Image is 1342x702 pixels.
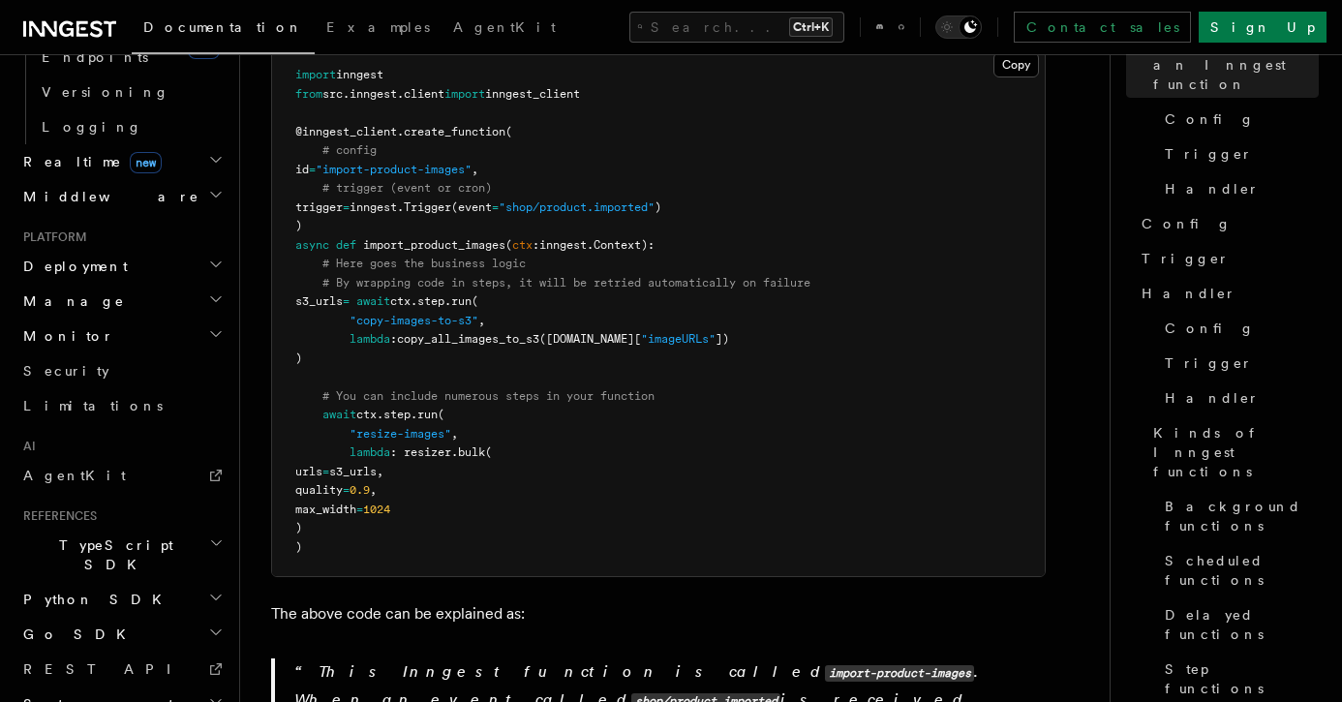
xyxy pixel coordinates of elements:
span: AgentKit [453,19,556,35]
span: "import-product-images" [316,163,472,176]
span: def [336,238,356,252]
a: Background functions [1157,489,1319,543]
button: Copy [993,52,1039,77]
span: ) [295,219,302,232]
span: s3_urls, [329,465,383,478]
span: lambda [350,445,390,459]
span: ctx [512,238,533,252]
span: await [356,294,390,308]
span: (event [451,200,492,214]
span: run [451,294,472,308]
span: = [492,200,499,214]
span: Middleware [15,187,199,206]
span: Versioning [42,84,169,100]
span: Monitor [15,326,114,346]
span: AI [15,439,36,454]
span: # You can include numerous steps in your function [322,389,655,403]
button: Middleware [15,179,228,214]
a: Sign Up [1199,12,1327,43]
span: Documentation [143,19,303,35]
a: Trigger [1157,137,1319,171]
span: Trigger [1165,144,1253,164]
span: Background functions [1165,497,1319,535]
span: Config [1165,109,1255,129]
span: ) [655,200,661,214]
span: trigger [295,200,343,214]
span: urls [295,465,322,478]
span: , [478,314,485,327]
a: Limitations [15,388,228,423]
span: Security [23,363,109,379]
span: : [533,238,539,252]
span: = [343,200,350,214]
span: from [295,87,322,101]
a: Config [1157,102,1319,137]
a: Config [1134,206,1319,241]
span: TypeScript SDK [15,535,209,574]
span: new [130,152,162,173]
a: Anatomy of an Inngest function [1145,28,1319,102]
span: import [444,87,485,101]
span: Context): [594,238,655,252]
span: . [411,294,417,308]
span: Anatomy of an Inngest function [1153,36,1319,94]
span: Go SDK [15,625,137,644]
button: Manage [15,284,228,319]
button: Python SDK [15,582,228,617]
span: # Here goes the business logic [322,257,526,270]
span: import [295,68,336,81]
span: . [343,87,350,101]
span: ( [505,238,512,252]
span: "shop/product.imported" [499,200,655,214]
a: Documentation [132,6,315,54]
button: Search...Ctrl+K [629,12,844,43]
span: Trigger [1165,353,1253,373]
a: Examples [315,6,442,52]
span: Trigger [1142,249,1230,268]
span: import_product_images [363,238,505,252]
span: ( [438,408,444,421]
span: s3_urls [295,294,343,308]
a: AgentKit [15,458,228,493]
a: Config [1157,311,1319,346]
button: Deployment [15,249,228,284]
span: @inngest_client [295,125,397,138]
button: TypeScript SDK [15,528,228,582]
span: step [417,294,444,308]
span: Handler [1165,179,1260,198]
span: ) [295,351,302,365]
a: AgentKit [442,6,567,52]
span: Realtime [15,152,162,171]
span: Config [1165,319,1255,338]
span: step [383,408,411,421]
span: 0.9 [350,483,370,497]
span: : [390,332,397,346]
span: inngest [336,68,383,81]
span: Scheduled functions [1165,551,1319,590]
span: src [322,87,343,101]
span: inngest. [350,200,404,214]
code: import-product-images [825,665,974,682]
span: ( [505,125,512,138]
span: Config [1142,214,1232,233]
span: References [15,508,97,524]
span: , [451,427,458,441]
span: inngest [350,87,397,101]
span: = [356,503,363,516]
kbd: Ctrl+K [789,17,833,37]
span: Kinds of Inngest functions [1153,423,1319,481]
button: Toggle dark mode [935,15,982,39]
span: ) [295,521,302,534]
span: . [377,408,383,421]
span: inngest_client [485,87,580,101]
span: . [587,238,594,252]
span: = [343,294,350,308]
span: # By wrapping code in steps, it will be retried automatically on failure [322,276,810,290]
span: ctx [356,408,377,421]
span: Limitations [23,398,163,413]
a: Logging [34,109,228,144]
button: Realtimenew [15,144,228,179]
span: client [404,87,444,101]
span: await [322,408,356,421]
span: Platform [15,229,87,245]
